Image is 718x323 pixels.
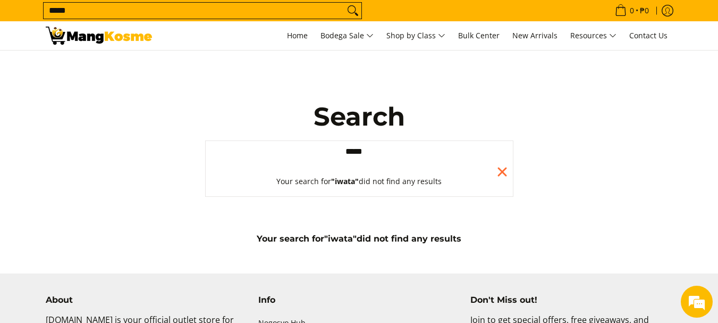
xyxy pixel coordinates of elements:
[324,234,357,244] strong: "iwata"
[287,30,308,40] span: Home
[40,234,678,244] h5: Your search for did not find any results
[565,21,622,50] a: Resources
[258,295,460,305] h4: Info
[612,5,652,16] span: •
[512,30,557,40] span: New Arrivals
[46,27,152,45] img: Search: 0 results found for &quot;iwata&quot; | Mang Kosme
[320,29,374,43] span: Bodega Sale
[386,29,445,43] span: Shop by Class
[628,7,636,14] span: 0
[331,176,359,186] strong: "iwata"
[494,164,510,180] div: Close pop up
[624,21,673,50] a: Contact Us
[315,21,379,50] a: Bodega Sale
[453,21,505,50] a: Bulk Center
[344,3,361,19] button: Search
[381,21,451,50] a: Shop by Class
[282,21,313,50] a: Home
[638,7,651,14] span: ₱0
[507,21,563,50] a: New Arrivals
[470,295,672,305] h4: Don't Miss out!
[570,29,616,43] span: Resources
[266,167,452,196] button: Your search for"iwata"did not find any results
[205,101,513,132] h1: Search
[46,295,248,305] h4: About
[163,21,673,50] nav: Main Menu
[629,30,668,40] span: Contact Us
[458,30,500,40] span: Bulk Center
